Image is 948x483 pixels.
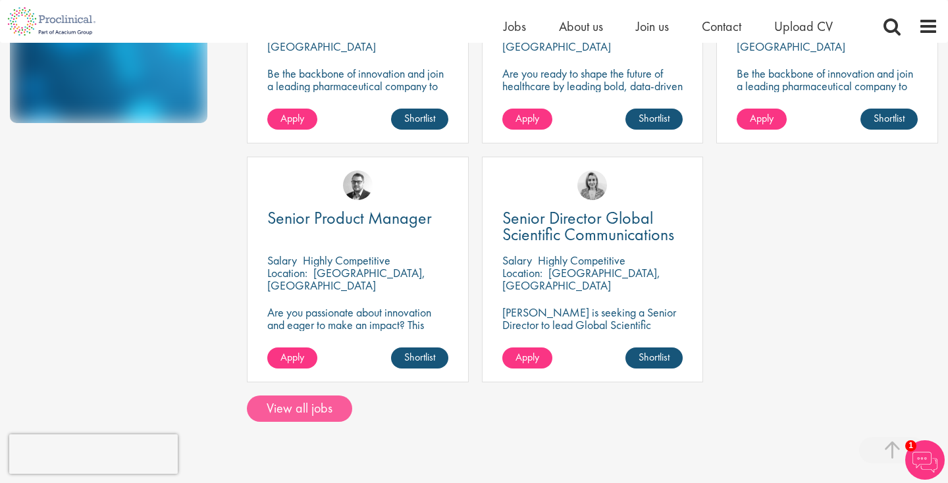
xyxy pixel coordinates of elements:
[625,347,683,369] a: Shortlist
[391,347,448,369] a: Shortlist
[905,440,945,480] img: Chatbot
[515,111,539,125] span: Apply
[267,265,307,280] span: Location:
[9,434,178,474] iframe: reCAPTCHA
[774,18,833,35] a: Upload CV
[502,347,552,369] a: Apply
[247,395,352,422] a: View all jobs
[860,109,918,130] a: Shortlist
[267,67,448,117] p: Be the backbone of innovation and join a leading pharmaceutical company to help keep life-changin...
[267,207,432,229] span: Senior Product Manager
[303,253,390,268] p: Highly Competitive
[280,111,304,125] span: Apply
[502,207,674,245] span: Senior Director Global Scientific Communications
[267,253,297,268] span: Salary
[502,265,660,293] p: [GEOGRAPHIC_DATA], [GEOGRAPHIC_DATA]
[577,170,607,200] img: Merna Hermiz
[702,18,741,35] a: Contact
[737,109,787,130] a: Apply
[267,306,448,369] p: Are you passionate about innovation and eager to make an impact? This remote position allows you ...
[625,109,683,130] a: Shortlist
[515,350,539,364] span: Apply
[502,67,683,117] p: Are you ready to shape the future of healthcare by leading bold, data-driven marketing strategies...
[343,170,373,200] img: Niklas Kaminski
[267,347,317,369] a: Apply
[502,210,683,243] a: Senior Director Global Scientific Communications
[737,67,918,130] p: Be the backbone of innovation and join a leading pharmaceutical company to help keep life-changin...
[750,111,774,125] span: Apply
[502,306,683,356] p: [PERSON_NAME] is seeking a Senior Director to lead Global Scientific Communications to join our c...
[504,18,526,35] a: Jobs
[502,109,552,130] a: Apply
[267,265,425,293] p: [GEOGRAPHIC_DATA], [GEOGRAPHIC_DATA]
[267,109,317,130] a: Apply
[502,253,532,268] span: Salary
[559,18,603,35] a: About us
[267,210,448,226] a: Senior Product Manager
[538,253,625,268] p: Highly Competitive
[636,18,669,35] a: Join us
[391,109,448,130] a: Shortlist
[905,440,916,451] span: 1
[280,350,304,364] span: Apply
[502,265,542,280] span: Location:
